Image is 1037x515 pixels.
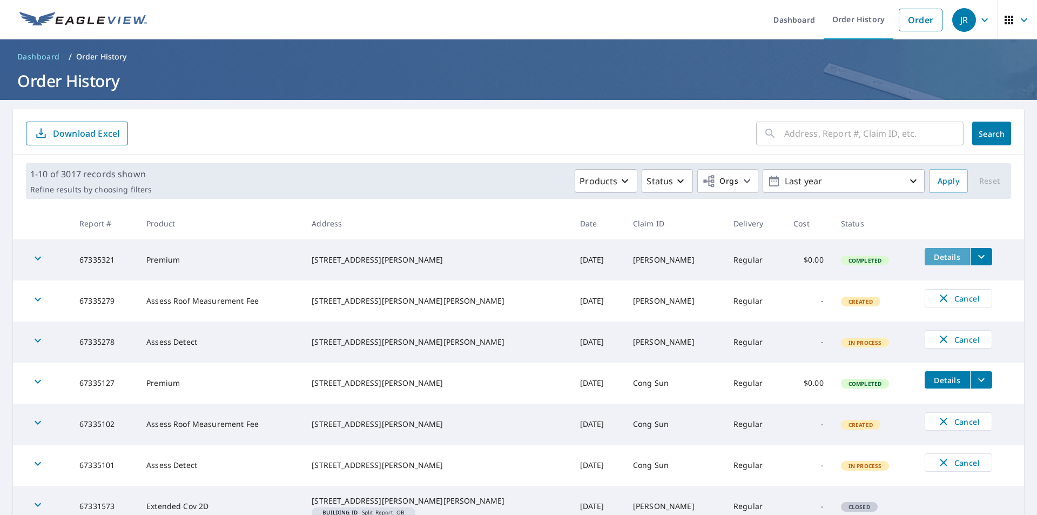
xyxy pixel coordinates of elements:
[13,48,1024,65] nav: breadcrumb
[697,169,758,193] button: Orgs
[952,8,976,32] div: JR
[925,248,970,265] button: detailsBtn-67335321
[26,122,128,145] button: Download Excel
[780,172,907,191] p: Last year
[842,462,888,470] span: In Process
[624,322,725,363] td: [PERSON_NAME]
[925,289,992,307] button: Cancel
[138,404,303,445] td: Assess Roof Measurement Fee
[571,363,624,404] td: [DATE]
[624,239,725,280] td: [PERSON_NAME]
[312,296,562,306] div: [STREET_ADDRESS][PERSON_NAME][PERSON_NAME]
[936,456,981,469] span: Cancel
[899,9,942,31] a: Order
[785,208,832,239] th: Cost
[303,208,571,239] th: Address
[580,175,617,188] p: Products
[972,122,1011,145] button: Search
[30,168,152,180] p: 1-10 of 3017 records shown
[71,322,138,363] td: 67335278
[832,208,916,239] th: Status
[725,363,785,404] td: Regular
[936,292,981,305] span: Cancel
[312,419,562,430] div: [STREET_ADDRESS][PERSON_NAME]
[571,445,624,486] td: [DATE]
[138,445,303,486] td: Assess Detect
[571,280,624,322] td: [DATE]
[785,280,832,322] td: -
[931,252,964,262] span: Details
[71,208,138,239] th: Report #
[842,380,888,387] span: Completed
[784,118,964,149] input: Address, Report #, Claim ID, etc.
[931,375,964,385] span: Details
[763,169,925,193] button: Last year
[938,175,959,188] span: Apply
[842,339,888,346] span: In Process
[138,322,303,363] td: Assess Detect
[624,404,725,445] td: Cong Sun
[571,404,624,445] td: [DATE]
[312,337,562,347] div: [STREET_ADDRESS][PERSON_NAME][PERSON_NAME]
[17,51,60,62] span: Dashboard
[71,239,138,280] td: 67335321
[785,322,832,363] td: -
[842,257,888,264] span: Completed
[138,208,303,239] th: Product
[725,322,785,363] td: Regular
[53,128,119,139] p: Download Excel
[312,378,562,389] div: [STREET_ADDRESS][PERSON_NAME]
[785,363,832,404] td: $0.00
[71,404,138,445] td: 67335102
[725,280,785,322] td: Regular
[316,510,411,515] span: Split Report: OB
[702,175,738,188] span: Orgs
[322,510,358,515] em: Building ID
[30,185,152,195] p: Refine results by choosing filters
[925,453,992,472] button: Cancel
[19,12,147,28] img: EV Logo
[925,330,992,349] button: Cancel
[138,280,303,322] td: Assess Roof Measurement Fee
[785,239,832,280] td: $0.00
[312,255,562,265] div: [STREET_ADDRESS][PERSON_NAME]
[138,239,303,280] td: Premium
[970,371,992,389] button: filesDropdownBtn-67335127
[785,445,832,486] td: -
[842,298,879,305] span: Created
[642,169,693,193] button: Status
[13,70,1024,92] h1: Order History
[575,169,637,193] button: Products
[725,239,785,280] td: Regular
[785,404,832,445] td: -
[69,50,72,63] li: /
[624,445,725,486] td: Cong Sun
[624,363,725,404] td: Cong Sun
[842,421,879,429] span: Created
[936,415,981,428] span: Cancel
[970,248,992,265] button: filesDropdownBtn-67335321
[936,333,981,346] span: Cancel
[312,496,562,506] div: [STREET_ADDRESS][PERSON_NAME][PERSON_NAME]
[76,51,127,62] p: Order History
[925,412,992,431] button: Cancel
[571,322,624,363] td: [DATE]
[624,208,725,239] th: Claim ID
[842,503,877,511] span: Closed
[925,371,970,389] button: detailsBtn-67335127
[624,280,725,322] td: [PERSON_NAME]
[71,445,138,486] td: 67335101
[571,239,624,280] td: [DATE]
[71,280,138,322] td: 67335279
[725,445,785,486] td: Regular
[312,460,562,471] div: [STREET_ADDRESS][PERSON_NAME]
[929,169,968,193] button: Apply
[725,208,785,239] th: Delivery
[647,175,673,188] p: Status
[981,129,1002,139] span: Search
[725,404,785,445] td: Regular
[13,48,64,65] a: Dashboard
[571,208,624,239] th: Date
[71,363,138,404] td: 67335127
[138,363,303,404] td: Premium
